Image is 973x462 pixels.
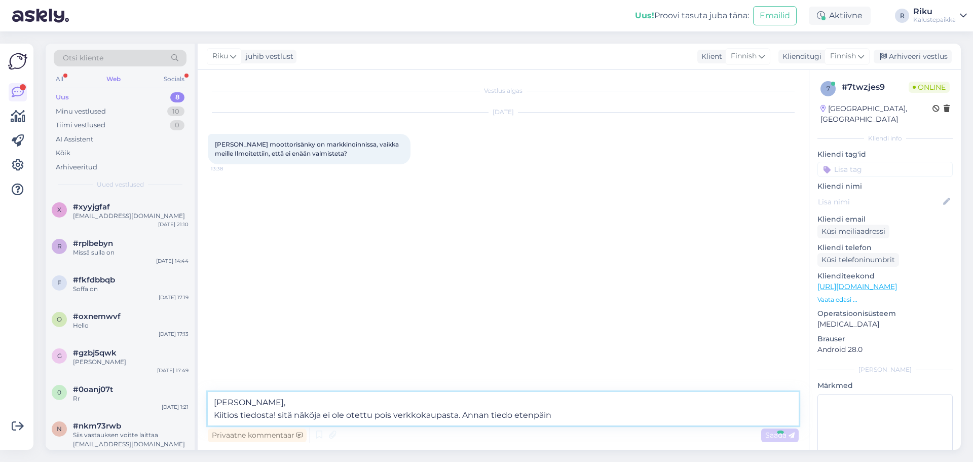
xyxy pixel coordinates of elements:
div: Tiimi vestlused [56,120,105,130]
input: Lisa tag [817,162,953,177]
div: All [54,73,65,86]
div: Proovi tasuta juba täna: [635,10,749,22]
div: Aktiivne [809,7,871,25]
div: Uus [56,92,69,102]
div: Web [104,73,123,86]
div: Socials [162,73,186,86]
div: [GEOGRAPHIC_DATA], [GEOGRAPHIC_DATA] [820,103,932,125]
p: Kliendi email [817,214,953,225]
span: f [57,279,61,287]
div: [DATE] [208,108,799,117]
div: Kliendi info [817,134,953,143]
div: 10 [167,106,184,117]
div: # 7twzjes9 [842,81,909,93]
div: Rr [73,394,189,403]
span: #xyyjgfaf [73,202,110,211]
div: Kalustepaikka [913,16,956,24]
div: 0 [170,120,184,130]
input: Lisa nimi [818,196,941,207]
span: [PERSON_NAME] moottorisänky on markkinoinnissa, vaikka meille Ilmoitettiin, että ei enään valmist... [215,140,400,157]
div: Missä sulla on [73,248,189,257]
span: Otsi kliente [63,53,103,63]
div: Klient [697,51,722,62]
span: #nkm73rwb [73,421,121,431]
div: Siis vastauksen voitte laittaa [EMAIL_ADDRESS][DOMAIN_NAME] [73,431,189,449]
div: Kõik [56,148,70,158]
p: Kliendi tag'id [817,149,953,160]
div: Arhiveeritud [56,162,97,172]
p: Kliendi telefon [817,242,953,253]
span: r [57,242,62,250]
div: juhib vestlust [242,51,293,62]
a: RikuKalustepaikka [913,8,967,24]
span: g [57,352,62,360]
span: Finnish [830,51,856,62]
span: #fkfdbbqb [73,275,115,285]
div: Küsi telefoninumbrit [817,253,899,267]
span: Finnish [731,51,757,62]
span: o [57,315,62,323]
div: [DATE] 1:21 [162,403,189,411]
div: Minu vestlused [56,106,106,117]
p: Android 28.0 [817,344,953,355]
p: Klienditeekond [817,271,953,281]
p: Operatsioonisüsteem [817,308,953,319]
button: Emailid [753,6,797,25]
div: Küsi meiliaadressi [817,225,889,238]
div: [DATE] 15:03 [157,449,189,456]
div: [DATE] 14:44 [156,257,189,265]
div: [DATE] 21:10 [158,221,189,228]
span: x [57,206,61,214]
span: #gzbj5qwk [73,348,117,358]
p: [MEDICAL_DATA] [817,319,953,330]
div: AI Assistent [56,134,93,145]
span: 0 [57,388,61,396]
div: [PERSON_NAME] [73,358,189,367]
div: Hello [73,321,189,330]
span: Uued vestlused [97,180,144,189]
div: [DATE] 17:13 [159,330,189,338]
p: Märkmed [817,380,953,391]
span: #oxnemwvf [73,312,121,321]
img: Askly Logo [8,52,27,71]
div: Arhiveeri vestlus [874,50,952,63]
p: Vaata edasi ... [817,295,953,304]
div: [EMAIL_ADDRESS][DOMAIN_NAME] [73,211,189,221]
div: Vestlus algas [208,86,799,95]
b: Uus! [635,11,654,20]
a: [URL][DOMAIN_NAME] [817,282,897,291]
div: [DATE] 17:49 [157,367,189,374]
p: Brauser [817,334,953,344]
div: Klienditugi [778,51,821,62]
span: 13:38 [211,165,249,172]
p: Kliendi nimi [817,181,953,192]
div: [PERSON_NAME] [817,365,953,374]
div: [DATE] 17:19 [159,294,189,301]
div: R [895,9,909,23]
span: Riku [212,51,228,62]
span: #rplbebyn [73,239,113,248]
div: Soffa on [73,285,189,294]
span: n [57,425,62,433]
span: #0oanj07t [73,385,113,394]
div: Riku [913,8,956,16]
span: Online [909,82,950,93]
span: 7 [827,85,830,92]
div: 8 [170,92,184,102]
